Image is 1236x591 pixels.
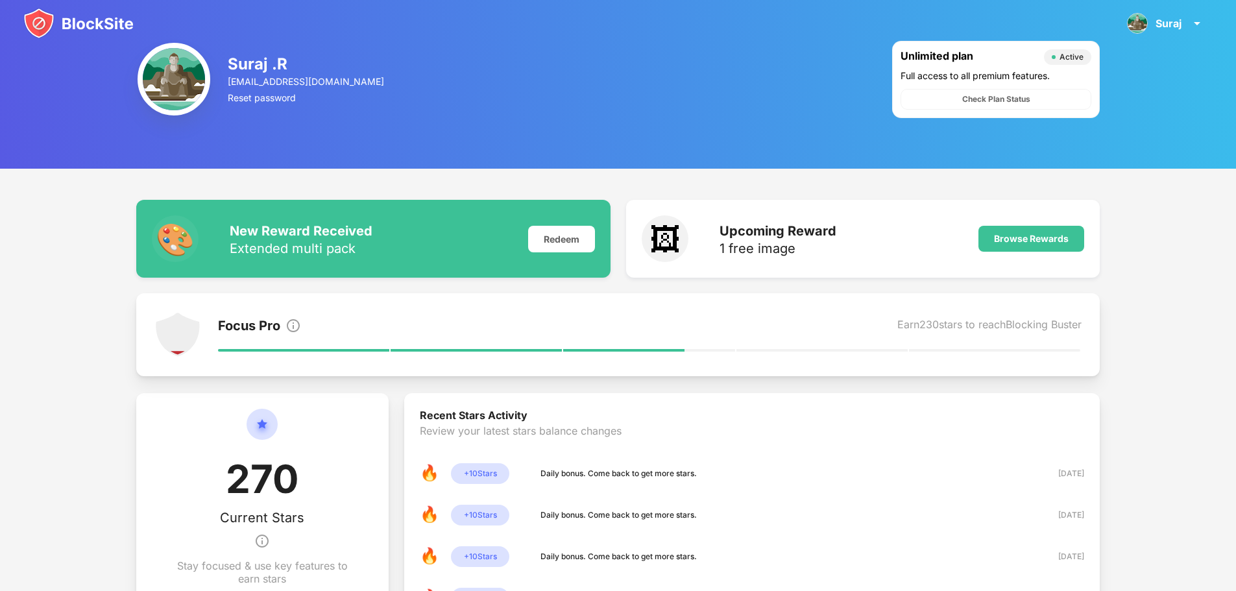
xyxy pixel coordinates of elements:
div: 1 free image [720,242,836,255]
div: Review your latest stars balance changes [420,424,1084,463]
div: Current Stars [220,510,304,525]
div: Browse Rewards [994,234,1069,244]
img: info.svg [285,318,301,333]
div: Unlimited plan [901,49,1037,65]
div: 270 [226,455,298,510]
div: Stay focused & use key features to earn stars [167,559,357,585]
div: Daily bonus. Come back to get more stars. [540,509,697,522]
div: [EMAIL_ADDRESS][DOMAIN_NAME] [228,76,386,87]
div: + 10 Stars [451,505,509,525]
div: 🖼 [642,215,688,262]
div: [DATE] [1038,509,1084,522]
div: 🔥 [420,505,441,525]
div: Suraj .R [228,54,386,73]
div: Full access to all premium features. [901,70,1091,81]
div: 🔥 [420,546,441,567]
img: blocksite-icon.svg [23,8,134,39]
div: 🎨 [152,215,199,262]
div: [DATE] [1038,467,1084,480]
div: Check Plan Status [962,93,1030,106]
div: Extended multi pack [230,242,372,255]
div: Earn 230 stars to reach Blocking Buster [897,318,1082,336]
div: Focus Pro [218,318,280,336]
div: Upcoming Reward [720,223,836,239]
div: + 10 Stars [451,546,509,567]
div: + 10 Stars [451,463,509,484]
div: Recent Stars Activity [420,409,1084,424]
img: info.svg [254,525,270,557]
div: Active [1060,52,1084,62]
div: Daily bonus. Come back to get more stars. [540,467,697,480]
div: New Reward Received [230,223,372,239]
div: Suraj [1156,17,1181,30]
div: [DATE] [1038,550,1084,563]
div: Reset password [228,92,386,103]
div: 🔥 [420,463,441,484]
div: Redeem [528,226,595,252]
img: circle-star.svg [247,409,278,455]
div: Daily bonus. Come back to get more stars. [540,550,697,563]
img: ACg8ocJuQv5ftC-kow9TLid1zDmlz0DQiP7nOA08o0IwXyFHh0SsteKH=s96-c [1127,13,1148,34]
img: ACg8ocJuQv5ftC-kow9TLid1zDmlz0DQiP7nOA08o0IwXyFHh0SsteKH=s96-c [138,43,210,115]
img: points-level-1.svg [154,311,201,358]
